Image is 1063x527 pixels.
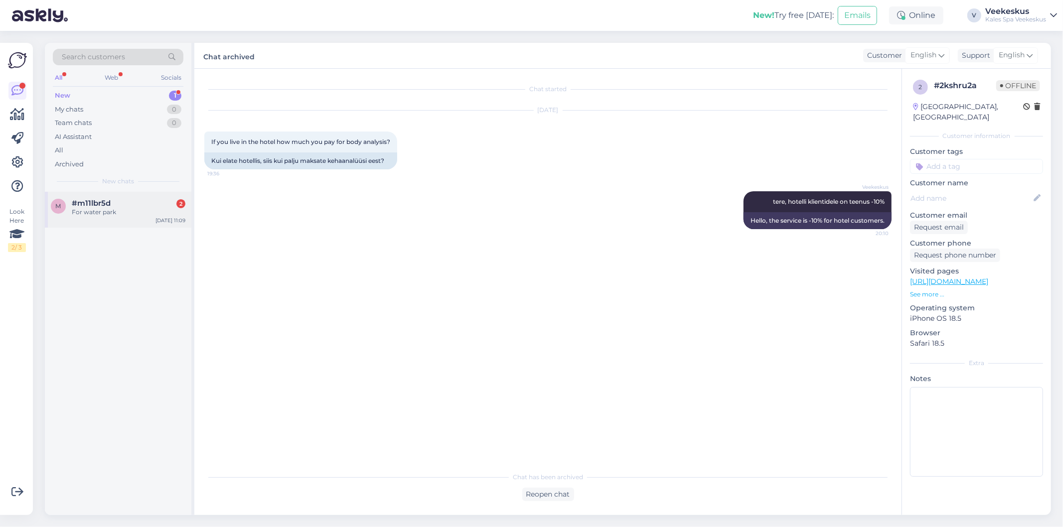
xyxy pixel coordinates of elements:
div: Kui elate hotellis, siis kui palju maksate kehaanalüüsi eest? [204,152,397,169]
div: # 2kshru2a [934,80,996,92]
p: Customer email [910,210,1043,221]
b: New! [753,10,774,20]
button: Emails [838,6,877,25]
div: Extra [910,359,1043,368]
span: 19:36 [207,170,245,177]
p: See more ... [910,290,1043,299]
div: Request phone number [910,249,1000,262]
div: Socials [159,71,183,84]
p: Visited pages [910,266,1043,276]
div: Request email [910,221,968,234]
div: 2 [176,199,185,208]
div: Kales Spa Veekeskus [985,15,1046,23]
img: Askly Logo [8,51,27,70]
span: 2 [919,83,922,91]
span: English [911,50,936,61]
div: New [55,91,70,101]
div: V [967,8,981,22]
div: 2 / 3 [8,243,26,252]
p: iPhone OS 18.5 [910,313,1043,324]
p: Safari 18.5 [910,338,1043,349]
div: Support [958,50,990,61]
span: New chats [102,177,134,186]
div: Try free [DATE]: [753,9,834,21]
div: Chat started [204,85,892,94]
input: Add name [911,193,1032,204]
div: Reopen chat [522,488,574,501]
div: Web [103,71,121,84]
a: [URL][DOMAIN_NAME] [910,277,988,286]
div: 1 [169,91,181,101]
div: My chats [55,105,83,115]
div: [GEOGRAPHIC_DATA], [GEOGRAPHIC_DATA] [913,102,1023,123]
div: Hello, the service is -10% for hotel customers. [744,212,892,229]
p: Customer tags [910,146,1043,157]
div: Customer [863,50,902,61]
span: #m11lbr5d [72,199,111,208]
p: Customer name [910,178,1043,188]
p: Operating system [910,303,1043,313]
span: If you live in the hotel how much you pay for body analysis? [211,138,390,145]
div: AI Assistant [55,132,92,142]
label: Chat archived [203,49,255,62]
div: Archived [55,159,84,169]
span: Veekeskus [851,183,889,191]
div: Online [889,6,943,24]
p: Notes [910,374,1043,384]
p: Browser [910,328,1043,338]
span: Offline [996,80,1040,91]
input: Add a tag [910,159,1043,174]
span: Chat has been archived [513,473,583,482]
a: VeekeskusKales Spa Veekeskus [985,7,1057,23]
div: Customer information [910,132,1043,140]
span: Search customers [62,52,125,62]
div: Team chats [55,118,92,128]
div: Look Here [8,207,26,252]
div: 0 [167,105,181,115]
div: For water park [72,208,185,217]
span: m [56,202,61,210]
span: 20:10 [851,230,889,237]
div: All [53,71,64,84]
span: English [999,50,1025,61]
div: All [55,145,63,155]
div: Veekeskus [985,7,1046,15]
div: [DATE] [204,106,892,115]
p: Customer phone [910,238,1043,249]
span: tere, hotelli klientidele on teenus -10% [773,198,885,205]
div: 0 [167,118,181,128]
div: [DATE] 11:09 [155,217,185,224]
